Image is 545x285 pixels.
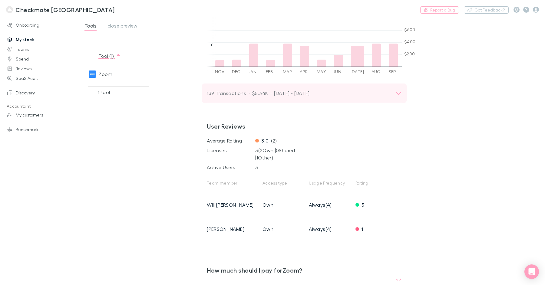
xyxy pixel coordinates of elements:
[207,137,402,144] div: ( 2 )
[1,88,77,98] a: Discovery
[98,50,121,62] button: Tool (1)
[1,103,77,110] p: Accountant
[207,147,255,161] p: Licenses
[249,90,250,97] div: ·
[89,70,96,78] img: Zoom's Logo
[263,217,309,241] td: Own
[263,193,309,217] td: Own
[1,110,77,120] a: My customers
[252,90,268,97] p: $5.34K
[207,173,263,193] th: Team member
[98,62,112,86] span: Zoom
[107,23,137,31] span: close preview
[88,86,149,98] div: 1 tool
[207,217,263,241] td: [PERSON_NAME]
[207,267,391,274] h3: How much should I pay for Zoom ?
[404,51,415,56] span: $200
[6,6,13,13] img: Checkmate New Zealand's Logo
[270,90,272,97] div: ·
[2,2,118,17] a: Checkmate [GEOGRAPHIC_DATA]
[255,147,304,161] p: 3 ( 2 Own | 0 Shared | 1 Other)
[255,164,304,171] p: 3
[420,6,459,14] a: Report a Bug
[404,39,415,44] span: $400
[309,173,355,193] th: Usage Frequency
[1,35,77,44] a: My stack
[215,69,225,74] span: Nov
[1,74,77,83] a: SaaS Audit
[207,164,255,171] p: Active Users
[309,193,355,217] td: Always ( 4 )
[266,69,276,74] span: Feb
[202,84,407,103] div: 139 Transactions·$5.34K·[DATE] - [DATE]
[355,173,402,193] th: Rating
[351,69,364,74] span: [DATE]
[249,69,259,74] span: Jan
[524,264,539,279] div: Open Intercom Messenger
[274,90,310,97] p: [DATE] - [DATE]
[300,69,309,74] span: Apr
[1,64,77,74] a: Reviews
[355,202,364,208] span: 5
[334,69,343,74] span: Jun
[207,193,263,217] td: Will [PERSON_NAME]
[207,90,246,97] p: 139 Transactions
[309,217,355,241] td: Always ( 4 )
[263,173,309,193] th: Access type
[464,6,509,14] button: Got Feedback?
[1,44,77,54] a: Teams
[388,69,398,74] span: Sep
[1,125,77,134] a: Benchmarks
[255,137,269,144] span: 3.0
[84,23,97,31] span: Tools
[207,123,402,130] h3: User Reviews
[355,226,363,232] span: 1
[283,69,292,74] span: Mar
[1,54,77,64] a: Spend
[404,27,415,32] span: $600
[317,69,326,74] span: May
[232,69,242,74] span: Dec
[372,69,381,74] span: Aug
[15,6,114,13] h3: Checkmate [GEOGRAPHIC_DATA]
[1,20,77,30] a: Onboarding
[207,137,255,144] p: Average Rating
